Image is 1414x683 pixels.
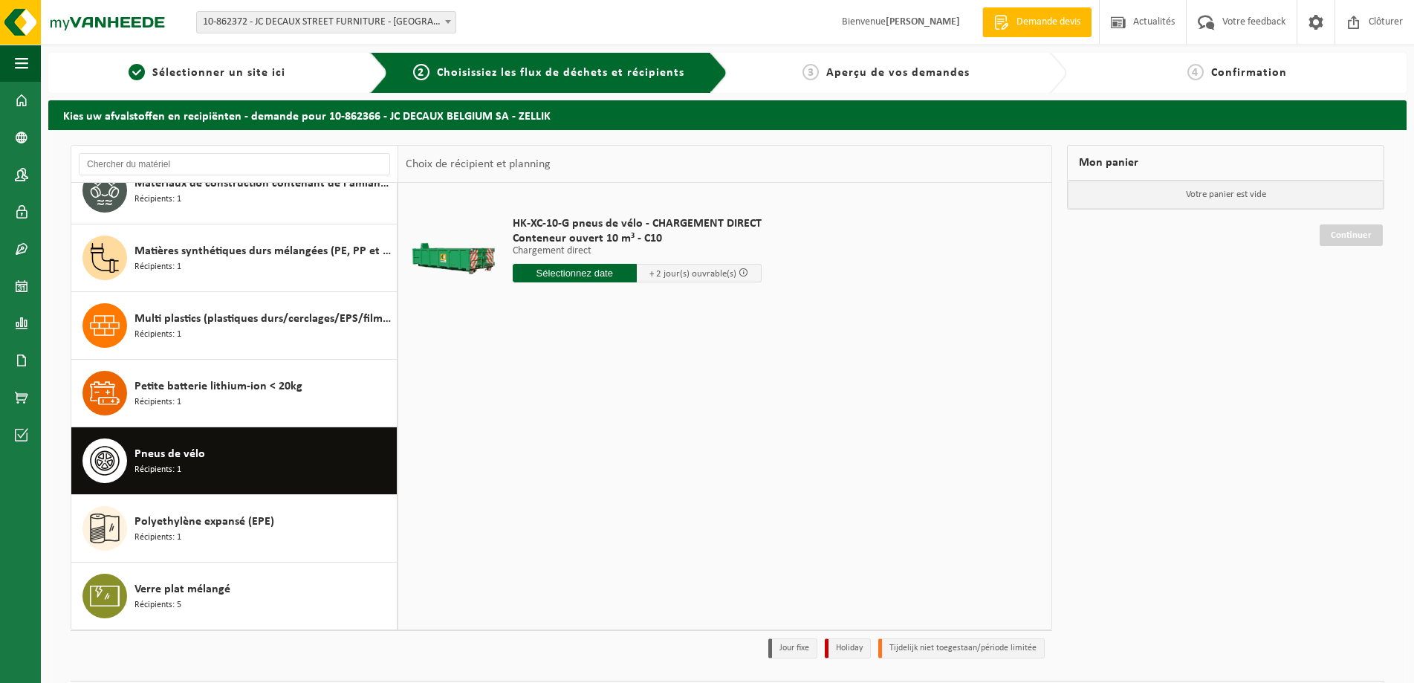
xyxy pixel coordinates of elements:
[56,64,358,82] a: 1Sélectionner un site ici
[134,378,302,395] span: Petite batterie lithium-ion < 20kg
[134,598,181,612] span: Récipients: 5
[513,231,762,246] span: Conteneur ouvert 10 m³ - C10
[826,67,970,79] span: Aperçu de vos demandes
[71,224,398,292] button: Matières synthétiques durs mélangées (PE, PP et PVC), recyclables (industriel) Récipients: 1
[886,16,960,27] strong: [PERSON_NAME]
[134,192,181,207] span: Récipients: 1
[878,638,1045,658] li: Tijdelijk niet toegestaan/période limitée
[513,246,762,256] p: Chargement direct
[134,310,393,328] span: Multi plastics (plastiques durs/cerclages/EPS/film naturel/film mélange/PMC)
[71,427,398,495] button: Pneus de vélo Récipients: 1
[134,260,181,274] span: Récipients: 1
[48,100,1407,129] h2: Kies uw afvalstoffen en recipiënten - demande pour 10-862366 - JC DECAUX BELGIUM SA - ZELLIK
[768,638,817,658] li: Jour fixe
[982,7,1092,37] a: Demande devis
[437,67,684,79] span: Choisissiez les flux de déchets et récipients
[134,175,393,192] span: Matériaux de construction contenant de l'amiante lié au ciment (non friable)
[413,64,429,80] span: 2
[71,360,398,427] button: Petite batterie lithium-ion < 20kg Récipients: 1
[134,463,181,477] span: Récipients: 1
[1013,15,1084,30] span: Demande devis
[71,563,398,629] button: Verre plat mélangé Récipients: 5
[513,264,638,282] input: Sélectionnez date
[1320,224,1383,246] a: Continuer
[196,11,456,33] span: 10-862372 - JC DECAUX STREET FURNITURE - BRUXELLES
[134,395,181,410] span: Récipients: 1
[134,242,393,260] span: Matières synthétiques durs mélangées (PE, PP et PVC), recyclables (industriel)
[1068,181,1384,209] p: Votre panier est vide
[1211,67,1287,79] span: Confirmation
[398,146,558,183] div: Choix de récipient et planning
[71,292,398,360] button: Multi plastics (plastiques durs/cerclages/EPS/film naturel/film mélange/PMC) Récipients: 1
[79,153,390,175] input: Chercher du matériel
[71,157,398,224] button: Matériaux de construction contenant de l'amiante lié au ciment (non friable) Récipients: 1
[825,638,871,658] li: Holiday
[513,216,762,231] span: HK-XC-10-G pneus de vélo - CHARGEMENT DIRECT
[649,269,736,279] span: + 2 jour(s) ouvrable(s)
[134,531,181,545] span: Récipients: 1
[1187,64,1204,80] span: 4
[802,64,819,80] span: 3
[152,67,285,79] span: Sélectionner un site ici
[1067,145,1384,181] div: Mon panier
[129,64,145,80] span: 1
[134,445,205,463] span: Pneus de vélo
[134,328,181,342] span: Récipients: 1
[134,580,230,598] span: Verre plat mélangé
[197,12,455,33] span: 10-862372 - JC DECAUX STREET FURNITURE - BRUXELLES
[134,513,274,531] span: Polyethylène expansé (EPE)
[71,495,398,563] button: Polyethylène expansé (EPE) Récipients: 1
